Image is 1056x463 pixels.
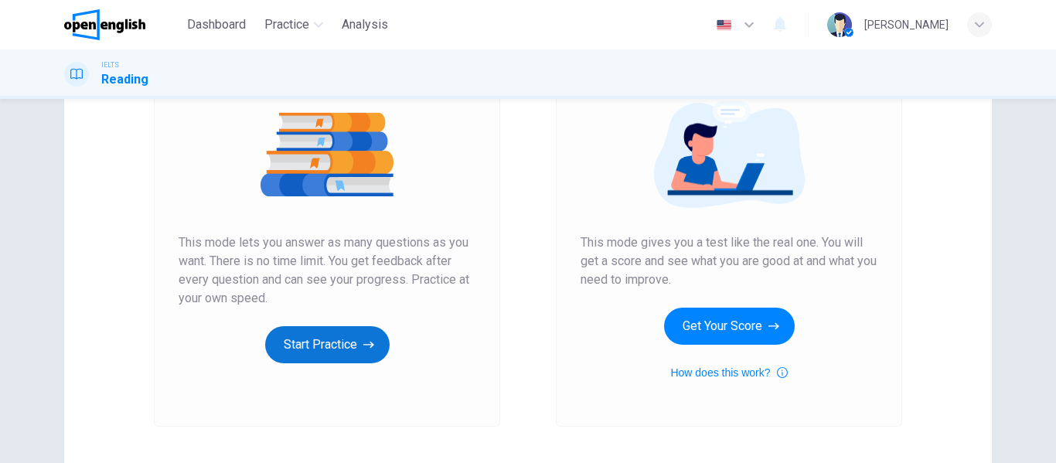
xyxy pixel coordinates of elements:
div: [PERSON_NAME] [864,15,949,34]
h1: Reading [101,70,148,89]
button: Practice [258,11,329,39]
span: Practice [264,15,309,34]
button: How does this work? [670,363,787,382]
span: IELTS [101,60,119,70]
span: This mode gives you a test like the real one. You will get a score and see what you are good at a... [581,233,877,289]
span: Dashboard [187,15,246,34]
span: This mode lets you answer as many questions as you want. There is no time limit. You get feedback... [179,233,475,308]
button: Dashboard [181,11,252,39]
img: en [714,19,734,31]
button: Analysis [336,11,394,39]
img: OpenEnglish logo [64,9,145,40]
img: Profile picture [827,12,852,37]
a: OpenEnglish logo [64,9,181,40]
span: Analysis [342,15,388,34]
button: Start Practice [265,326,390,363]
button: Get Your Score [664,308,795,345]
